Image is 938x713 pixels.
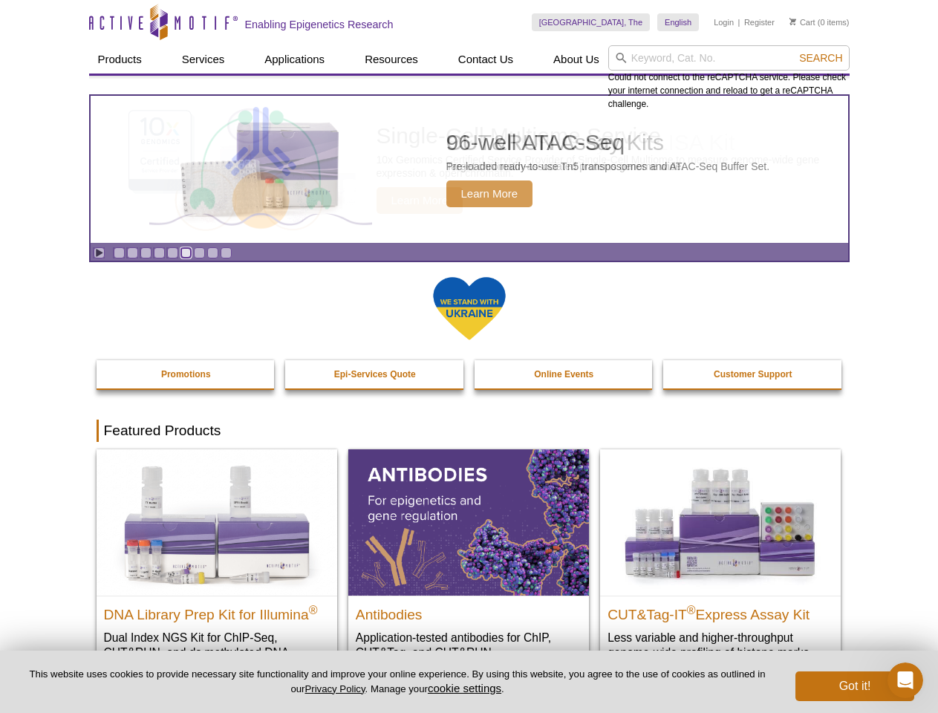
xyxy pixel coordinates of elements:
[154,247,165,258] a: Go to slide 4
[97,420,842,442] h2: Featured Products
[608,45,850,71] input: Keyword, Cat. No.
[663,360,843,388] a: Customer Support
[544,45,608,74] a: About Us
[356,45,427,74] a: Resources
[207,247,218,258] a: Go to slide 8
[714,17,734,27] a: Login
[91,96,848,243] a: PIXUL sonication PIXUL®Sonication Sonicator, shearing kits and labware delivering consistent mult...
[98,95,343,244] img: PIXUL sonication
[104,630,330,675] p: Dual Index NGS Kit for ChIP-Seq, CUT&RUN, and ds methylated DNA assays.
[161,369,211,380] strong: Promotions
[432,276,507,342] img: We Stand With Ukraine
[309,603,318,616] sup: ®
[887,662,923,698] iframe: Intercom live chat
[475,360,654,388] a: Online Events
[356,600,582,622] h2: Antibodies
[104,600,330,622] h2: DNA Library Prep Kit for Illumina
[97,449,337,689] a: DNA Library Prep Kit for Illumina DNA Library Prep Kit for Illumina® Dual Index NGS Kit for ChIP-...
[221,247,232,258] a: Go to slide 9
[348,449,589,674] a: All Antibodies Antibodies Application-tested antibodies for ChIP, CUT&Tag, and CUT&RUN.
[795,671,914,701] button: Got it!
[194,247,205,258] a: Go to slide 7
[245,18,394,31] h2: Enabling Epigenetics Research
[534,369,593,380] strong: Online Events
[428,682,501,694] button: cookie settings
[114,247,125,258] a: Go to slide 1
[89,45,151,74] a: Products
[173,45,234,74] a: Services
[180,247,192,258] a: Go to slide 6
[442,123,452,139] sup: ®
[94,247,105,258] a: Toggle autoplay
[687,603,696,616] sup: ®
[608,630,833,660] p: Less variable and higher-throughput genome-wide profiling of histone marks​.
[348,449,589,595] img: All Antibodies
[449,45,522,74] a: Contact Us
[392,126,532,146] span: PIXUL Sonication
[140,247,152,258] a: Go to slide 3
[608,45,850,111] div: Could not connect to the reCAPTCHA service. Please check your internet connection and reload to g...
[532,13,650,31] a: [GEOGRAPHIC_DATA], The
[392,187,481,215] span: Learn More
[600,449,841,674] a: CUT&Tag-IT® Express Assay Kit CUT&Tag-IT®Express Assay Kit Less variable and higher-throughput ge...
[97,449,337,595] img: DNA Library Prep Kit for Illumina
[657,13,699,31] a: English
[304,683,365,694] a: Privacy Policy
[356,630,582,660] p: Application-tested antibodies for ChIP, CUT&Tag, and CUT&RUN.
[97,360,276,388] a: Promotions
[789,18,796,25] img: Your Cart
[714,369,792,380] strong: Customer Support
[127,247,138,258] a: Go to slide 2
[789,17,815,27] a: Cart
[285,360,465,388] a: Epi-Services Quote
[255,45,333,74] a: Applications
[795,51,847,65] button: Search
[744,17,775,27] a: Register
[789,13,850,31] li: (0 items)
[799,52,842,64] span: Search
[334,369,416,380] strong: Epi-Services Quote
[24,668,771,696] p: This website uses cookies to provide necessary site functionality and improve your online experie...
[600,449,841,595] img: CUT&Tag-IT® Express Assay Kit
[167,247,178,258] a: Go to slide 5
[392,153,814,180] p: Sonicator, shearing kits and labware delivering consistent multi-sample sonication of chromatin, ...
[608,600,833,622] h2: CUT&Tag-IT Express Assay Kit
[738,13,740,31] li: |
